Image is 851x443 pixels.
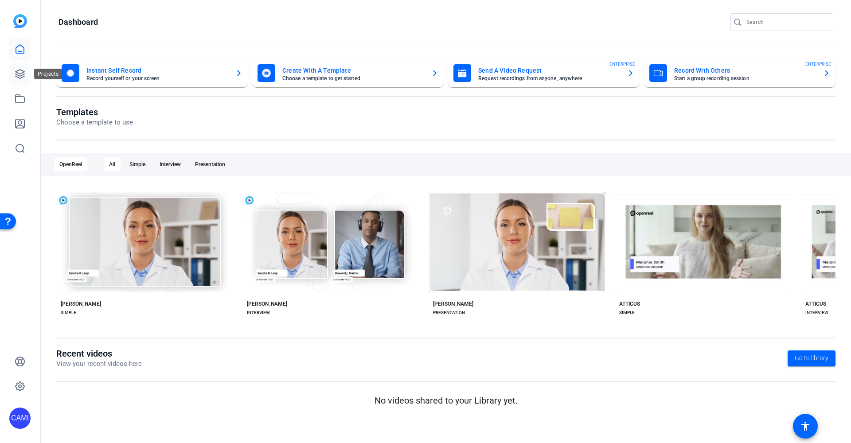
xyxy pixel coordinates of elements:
[56,359,142,369] p: View your recent videos here
[56,107,133,117] h1: Templates
[795,354,828,363] span: Go to library
[282,65,424,76] mat-card-title: Create With A Template
[800,421,811,431] mat-icon: accessibility
[34,69,62,79] div: Projects
[56,348,142,359] h1: Recent videos
[104,157,121,171] div: All
[56,59,248,87] button: Instant Self RecordRecord yourself or your screen
[252,59,444,87] button: Create With A TemplateChoose a template to get started
[674,65,816,76] mat-card-title: Record With Others
[61,300,101,307] div: [PERSON_NAME]
[609,61,635,67] span: ENTERPRISE
[124,157,151,171] div: Simple
[86,65,228,76] mat-card-title: Instant Self Record
[9,408,31,429] div: CAMI
[86,76,228,81] mat-card-subtitle: Record yourself or your screen
[619,309,635,316] div: SIMPLE
[154,157,186,171] div: Interview
[54,157,87,171] div: OpenReel
[478,65,620,76] mat-card-title: Send A Video Request
[190,157,230,171] div: Presentation
[282,76,424,81] mat-card-subtitle: Choose a template to get started
[788,350,835,366] a: Go to library
[247,309,270,316] div: INTERVIEW
[674,76,816,81] mat-card-subtitle: Start a group recording session
[448,59,640,87] button: Send A Video RequestRequest recordings from anyone, anywhereENTERPRISE
[805,300,826,307] div: ATTICUS
[56,117,133,128] p: Choose a template to use
[433,309,465,316] div: PRESENTATION
[433,300,473,307] div: [PERSON_NAME]
[805,309,828,316] div: INTERVIEW
[644,59,835,87] button: Record With OthersStart a group recording sessionENTERPRISE
[478,76,620,81] mat-card-subtitle: Request recordings from anyone, anywhere
[13,14,27,28] img: blue-gradient.svg
[59,17,98,27] h1: Dashboard
[746,17,826,27] input: Search
[61,309,76,316] div: SIMPLE
[247,300,287,307] div: [PERSON_NAME]
[56,394,835,407] p: No videos shared to your Library yet.
[805,61,831,67] span: ENTERPRISE
[619,300,640,307] div: ATTICUS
